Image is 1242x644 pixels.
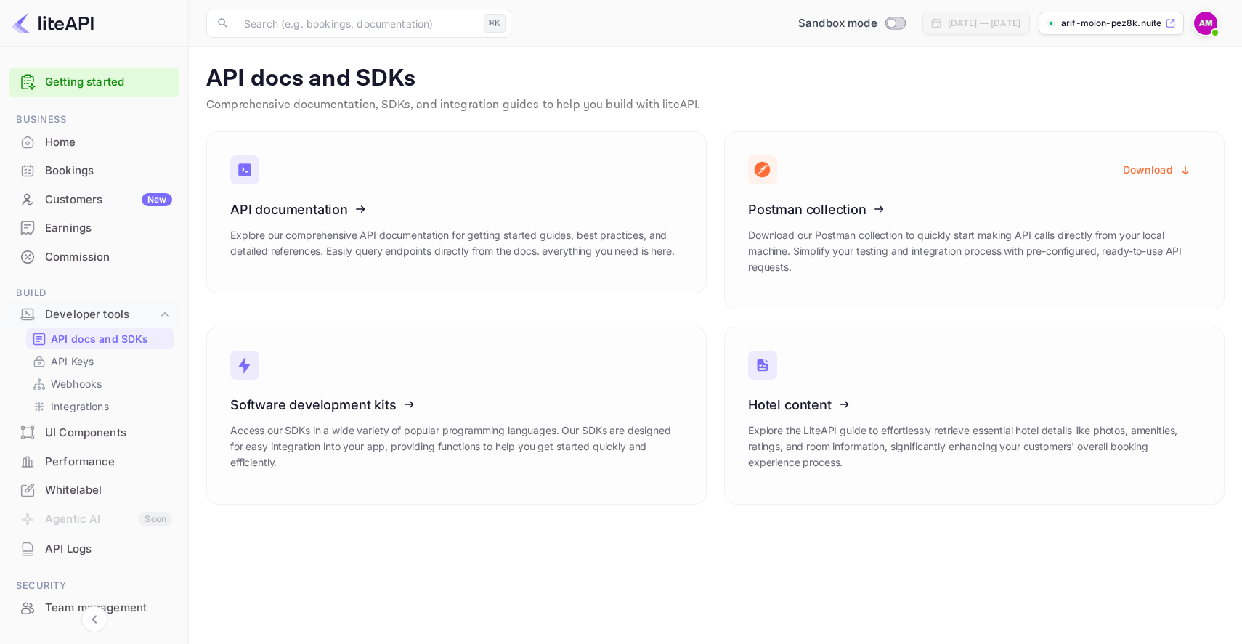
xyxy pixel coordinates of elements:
div: Home [9,129,179,157]
div: Commission [45,249,172,266]
a: API Keys [32,354,168,369]
a: Team management [9,594,179,621]
div: API Keys [26,351,174,372]
p: Integrations [51,399,109,414]
img: Arif Molon [1194,12,1217,35]
span: Security [9,578,179,594]
a: Home [9,129,179,155]
p: Access our SDKs in a wide variety of popular programming languages. Our SDKs are designed for eas... [230,423,683,470]
div: Whitelabel [45,482,172,499]
p: Download our Postman collection to quickly start making API calls directly from your local machin... [748,227,1201,275]
div: Commission [9,243,179,272]
a: Commission [9,243,179,270]
img: LiteAPI logo [12,12,94,35]
a: Whitelabel [9,476,179,503]
a: Webhooks [32,376,168,391]
p: Explore our comprehensive API documentation for getting started guides, best practices, and detai... [230,227,683,259]
span: Business [9,112,179,128]
button: Collapse navigation [81,606,107,632]
div: Webhooks [26,373,174,394]
span: Build [9,285,179,301]
a: CustomersNew [9,186,179,213]
div: Customers [45,192,172,208]
div: Bookings [45,163,172,179]
div: Getting started [9,68,179,97]
div: Whitelabel [9,476,179,505]
input: Search (e.g. bookings, documentation) [235,9,478,38]
div: Earnings [9,214,179,242]
div: Team management [45,600,172,616]
div: Integrations [26,396,174,417]
p: Webhooks [51,376,102,391]
div: Team management [9,594,179,622]
div: Home [45,134,172,151]
a: API documentationExplore our comprehensive API documentation for getting started guides, best pra... [206,131,707,293]
p: API docs and SDKs [51,331,149,346]
div: Switch to Production mode [792,15,911,32]
div: ⌘K [484,14,506,33]
a: API docs and SDKs [32,331,168,346]
p: Explore the LiteAPI guide to effortlessly retrieve essential hotel details like photos, amenities... [748,423,1201,470]
p: Comprehensive documentation, SDKs, and integration guides to help you build with liteAPI. [206,97,1225,114]
a: Bookings [9,157,179,184]
div: CustomersNew [9,186,179,214]
div: API Logs [9,535,179,563]
h3: Postman collection [748,202,1201,217]
h3: Software development kits [230,397,683,412]
a: Performance [9,448,179,475]
h3: Hotel content [748,397,1201,412]
div: [DATE] — [DATE] [948,17,1020,30]
a: Earnings [9,214,179,241]
p: API Keys [51,354,94,369]
div: UI Components [9,419,179,447]
h3: API documentation [230,202,683,217]
div: API docs and SDKs [26,328,174,349]
a: API Logs [9,535,179,562]
a: Software development kitsAccess our SDKs in a wide variety of popular programming languages. Our ... [206,327,707,505]
div: Bookings [9,157,179,185]
button: Download [1114,155,1201,184]
a: Integrations [32,399,168,414]
a: Getting started [45,74,172,91]
div: Earnings [45,220,172,237]
div: Performance [9,448,179,476]
p: arif-molon-pez8k.nuite... [1061,17,1162,30]
a: UI Components [9,419,179,446]
div: UI Components [45,425,172,441]
p: API docs and SDKs [206,65,1225,94]
a: Hotel contentExplore the LiteAPI guide to effortlessly retrieve essential hotel details like phot... [724,327,1225,505]
div: Developer tools [45,306,158,323]
div: Developer tools [9,302,179,327]
div: Performance [45,454,172,470]
span: Sandbox mode [798,15,877,32]
div: API Logs [45,541,172,558]
div: New [142,193,172,206]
